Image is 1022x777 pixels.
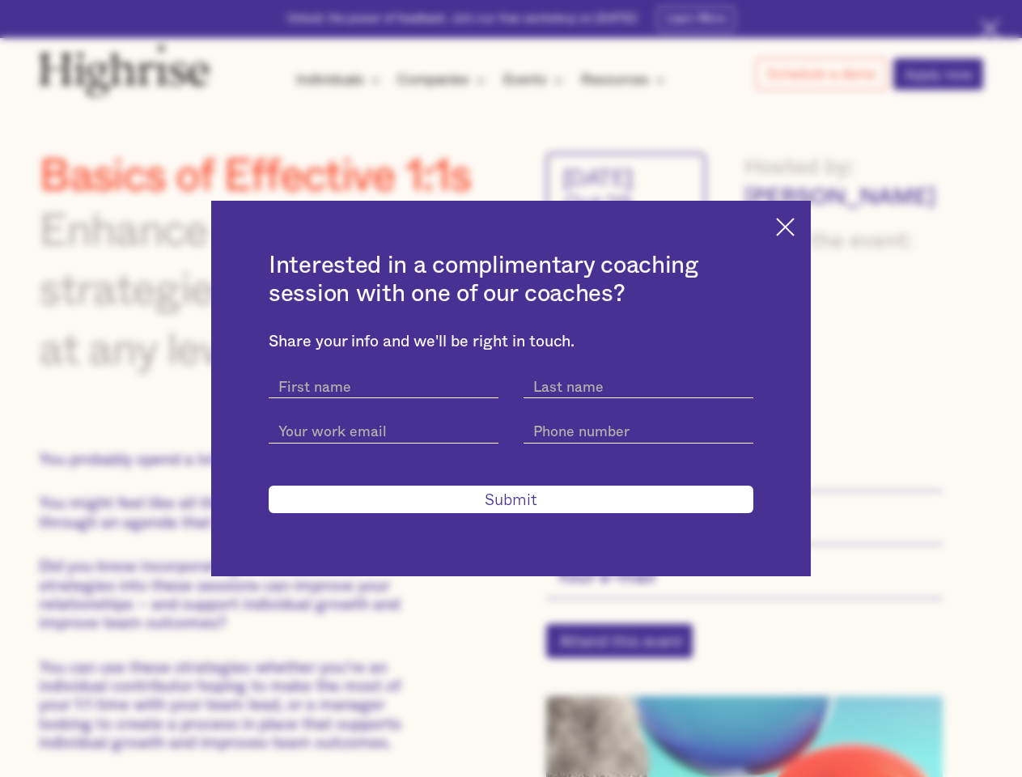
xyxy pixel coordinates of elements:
[269,415,498,443] input: Your work email
[269,371,498,398] input: First name
[524,415,753,443] input: Phone number
[776,218,795,236] img: Cross icon
[269,371,753,512] form: current-schedule-a-demo-get-started-modal
[524,371,753,398] input: Last name
[269,486,753,513] input: Submit
[269,333,753,351] div: Share your info and we'll be right in touch.
[269,252,753,308] h2: Interested in a complimentary coaching session with one of our coaches?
